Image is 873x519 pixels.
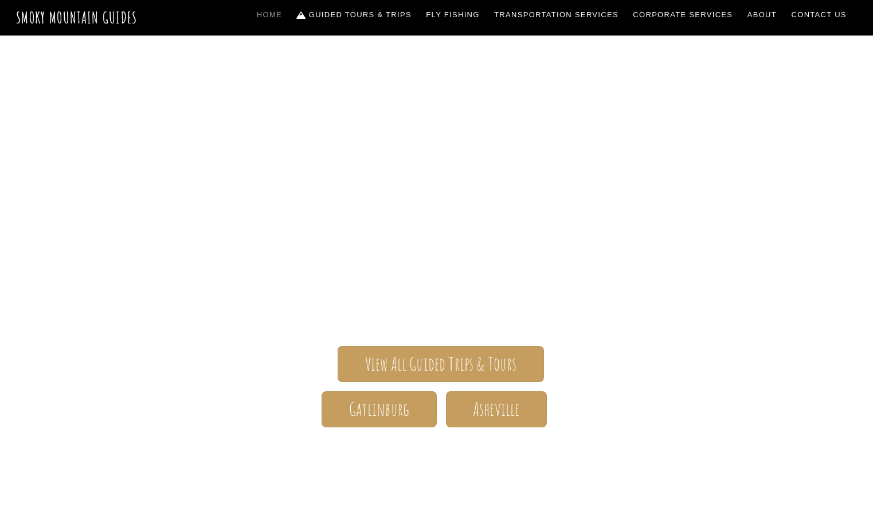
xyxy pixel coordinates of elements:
a: Corporate Services [629,3,738,27]
span: The ONLY one-stop, full Service Guide Company for the Gatlinburg and [GEOGRAPHIC_DATA] side of th... [104,223,769,312]
span: Asheville [473,403,519,415]
a: Gatlinburg [322,391,436,427]
span: Gatlinburg [349,403,410,415]
span: View All Guided Trips & Tours [365,358,517,370]
span: Smoky Mountain Guides [104,166,769,223]
a: Contact Us [787,3,851,27]
a: Home [252,3,287,27]
a: View All Guided Trips & Tours [338,346,543,382]
h1: Your adventure starts here. [104,446,769,473]
a: Fly Fishing [422,3,484,27]
a: Smoky Mountain Guides [16,8,138,27]
a: Asheville [446,391,547,427]
a: Transportation Services [490,3,623,27]
a: Guided Tours & Trips [292,3,416,27]
a: About [743,3,781,27]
